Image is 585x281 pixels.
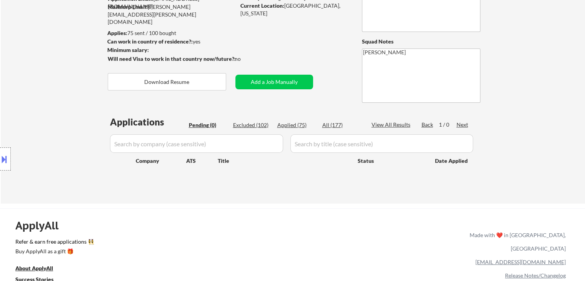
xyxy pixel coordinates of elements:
div: yes [107,38,233,45]
input: Search by company (case sensitive) [110,134,283,153]
div: no [235,55,257,63]
div: Excluded (102) [233,121,272,129]
a: Release Notes/Changelog [505,272,566,279]
div: Made with ❤️ in [GEOGRAPHIC_DATA], [GEOGRAPHIC_DATA] [467,228,566,255]
div: View All Results [372,121,413,129]
div: Pending (0) [189,121,227,129]
a: [EMAIL_ADDRESS][DOMAIN_NAME] [475,259,566,265]
div: [GEOGRAPHIC_DATA], [US_STATE] [240,2,349,17]
div: Title [218,157,350,165]
div: Squad Notes [362,38,480,45]
strong: Will need Visa to work in that country now/future?: [108,55,236,62]
div: All (177) [322,121,361,129]
div: ATS [186,157,218,165]
strong: Current Location: [240,2,284,9]
button: Download Resume [108,73,226,90]
strong: Mailslurp Email: [108,3,148,10]
div: Applied (75) [277,121,316,129]
div: Back [422,121,434,129]
div: [PERSON_NAME][EMAIL_ADDRESS][PERSON_NAME][DOMAIN_NAME] [108,3,235,26]
input: Search by title (case sensitive) [290,134,473,153]
div: 75 sent / 100 bought [107,29,235,37]
div: Company [136,157,186,165]
div: 1 / 0 [439,121,457,129]
strong: Applies: [107,30,127,36]
div: Status [358,154,424,167]
button: Add a Job Manually [235,75,313,89]
div: Date Applied [435,157,469,165]
strong: Can work in country of residence?: [107,38,193,45]
div: Applications [110,117,186,127]
a: Refer & earn free applications 👯‍♀️ [15,239,309,247]
strong: Minimum salary: [107,47,149,53]
div: Next [457,121,469,129]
